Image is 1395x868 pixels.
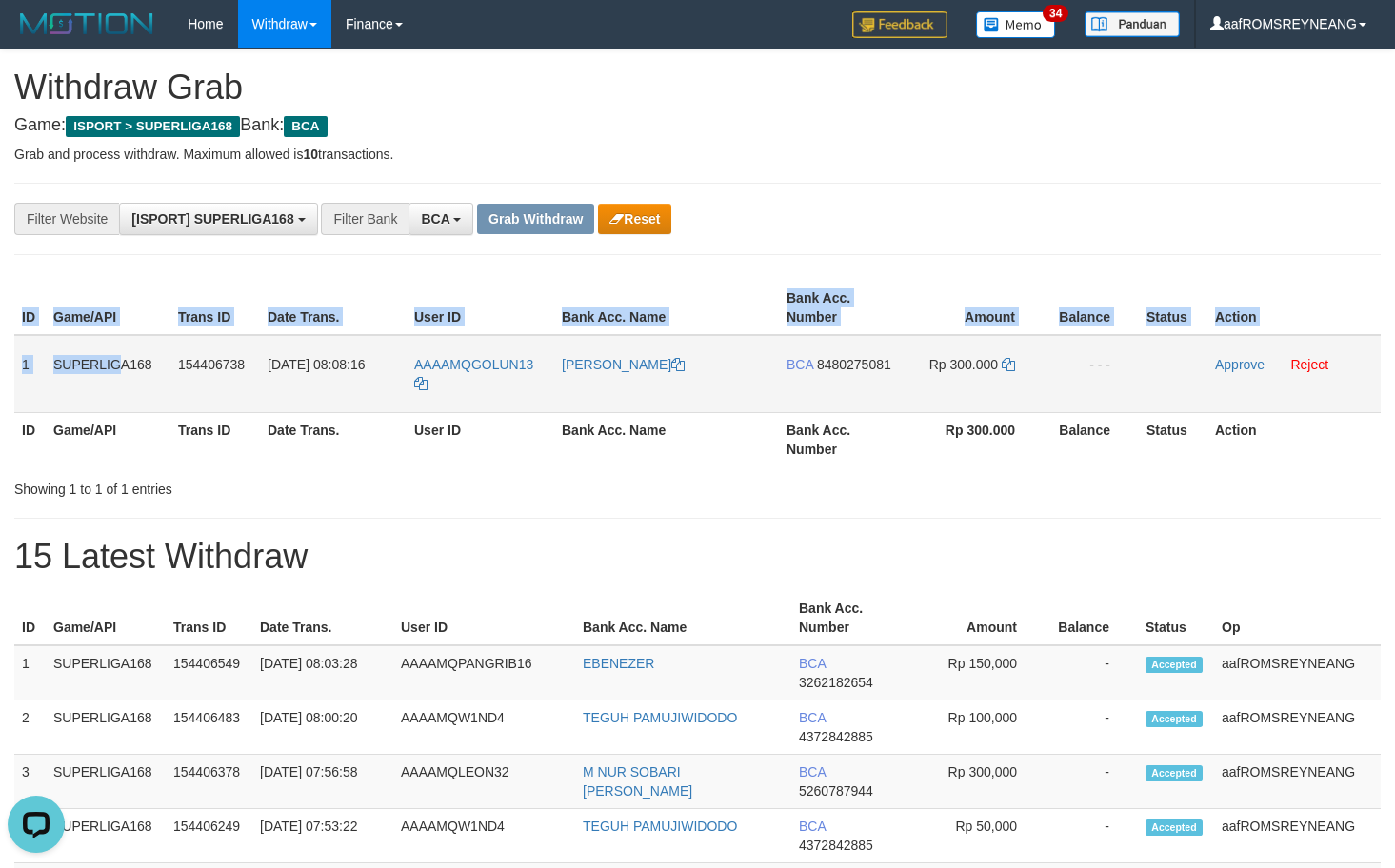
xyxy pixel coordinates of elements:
[1043,5,1068,22] span: 34
[14,700,46,755] td: 2
[907,809,1046,863] td: Rp 50,000
[907,645,1046,700] td: Rp 150,000
[14,335,46,413] td: 1
[1214,700,1381,755] td: aafROMSREYNEANG
[583,764,692,799] a: M NUR SOBARI [PERSON_NAME]
[14,116,1381,135] h4: Game: Bank:
[799,838,873,853] span: Copy 4372842885 to clipboard
[166,809,252,863] td: 154406249
[1085,11,1180,37] img: panduan.png
[554,412,779,466] th: Bank Acc. Name
[46,412,170,466] th: Game/API
[131,211,293,227] span: [ISPORT] SUPERLIGA168
[1044,335,1139,413] td: - - -
[252,591,393,645] th: Date Trans.
[260,412,407,466] th: Date Trans.
[1146,657,1203,673] span: Accepted
[14,10,159,38] img: MOTION_logo.png
[14,472,567,499] div: Showing 1 to 1 of 1 entries
[799,675,873,690] span: Copy 3262182654 to clipboard
[407,412,554,466] th: User ID
[414,357,533,391] a: AAAAMQGOLUN13
[166,700,252,755] td: 154406483
[799,783,873,799] span: Copy 5260787944 to clipboard
[166,755,252,809] td: 154406378
[976,11,1056,38] img: Button%20Memo.svg
[1214,755,1381,809] td: aafROMSREYNEANG
[791,591,907,645] th: Bank Acc. Number
[1146,819,1203,836] span: Accepted
[166,645,252,700] td: 154406549
[799,819,826,834] span: BCA
[407,281,554,335] th: User ID
[303,147,318,162] strong: 10
[907,755,1046,809] td: Rp 300,000
[8,8,65,65] button: Open LiveChat chat widget
[907,591,1046,645] th: Amount
[1146,711,1203,727] span: Accepted
[1044,281,1139,335] th: Balance
[46,755,166,809] td: SUPERLIGA168
[1046,700,1138,755] td: -
[575,591,791,645] th: Bank Acc. Name
[178,357,245,372] span: 154406738
[14,145,1381,164] p: Grab and process withdraw. Maximum allowed is transactions.
[14,591,46,645] th: ID
[1214,809,1381,863] td: aafROMSREYNEANG
[46,281,170,335] th: Game/API
[583,710,737,725] a: TEGUH PAMUJIWIDODO
[779,281,900,335] th: Bank Acc. Number
[119,203,317,235] button: [ISPORT] SUPERLIGA168
[14,412,46,466] th: ID
[1290,357,1328,372] a: Reject
[14,69,1381,107] h1: Withdraw Grab
[46,809,166,863] td: SUPERLIGA168
[900,412,1044,466] th: Rp 300.000
[583,819,737,834] a: TEGUH PAMUJIWIDODO
[1146,765,1203,781] span: Accepted
[1046,809,1138,863] td: -
[799,710,826,725] span: BCA
[393,700,575,755] td: AAAAMQW1ND4
[1002,357,1015,372] a: Copy 300000 to clipboard
[166,591,252,645] th: Trans ID
[1207,281,1381,335] th: Action
[14,203,119,235] div: Filter Website
[852,11,947,38] img: Feedback.jpg
[477,204,594,234] button: Grab Withdraw
[799,764,826,779] span: BCA
[1046,755,1138,809] td: -
[1139,412,1207,466] th: Status
[817,357,891,372] span: Copy 8480275081 to clipboard
[583,656,654,671] a: EBENEZER
[1046,591,1138,645] th: Balance
[321,203,409,235] div: Filter Bank
[252,645,393,700] td: [DATE] 08:03:28
[554,281,779,335] th: Bank Acc. Name
[393,755,575,809] td: AAAAMQLEON32
[1046,645,1138,700] td: -
[268,357,365,372] span: [DATE] 08:08:16
[409,203,473,235] button: BCA
[66,116,240,137] span: ISPORT > SUPERLIGA168
[1214,591,1381,645] th: Op
[1138,591,1214,645] th: Status
[787,357,813,372] span: BCA
[1214,645,1381,700] td: aafROMSREYNEANG
[14,645,46,700] td: 1
[284,116,327,137] span: BCA
[393,809,575,863] td: AAAAMQW1ND4
[929,357,998,372] span: Rp 300.000
[1215,357,1265,372] a: Approve
[46,591,166,645] th: Game/API
[799,729,873,744] span: Copy 4372842885 to clipboard
[393,645,575,700] td: AAAAMQPANGRIB16
[1139,281,1207,335] th: Status
[46,335,170,413] td: SUPERLIGA168
[252,755,393,809] td: [DATE] 07:56:58
[907,700,1046,755] td: Rp 100,000
[1207,412,1381,466] th: Action
[14,755,46,809] td: 3
[252,809,393,863] td: [DATE] 07:53:22
[1044,412,1139,466] th: Balance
